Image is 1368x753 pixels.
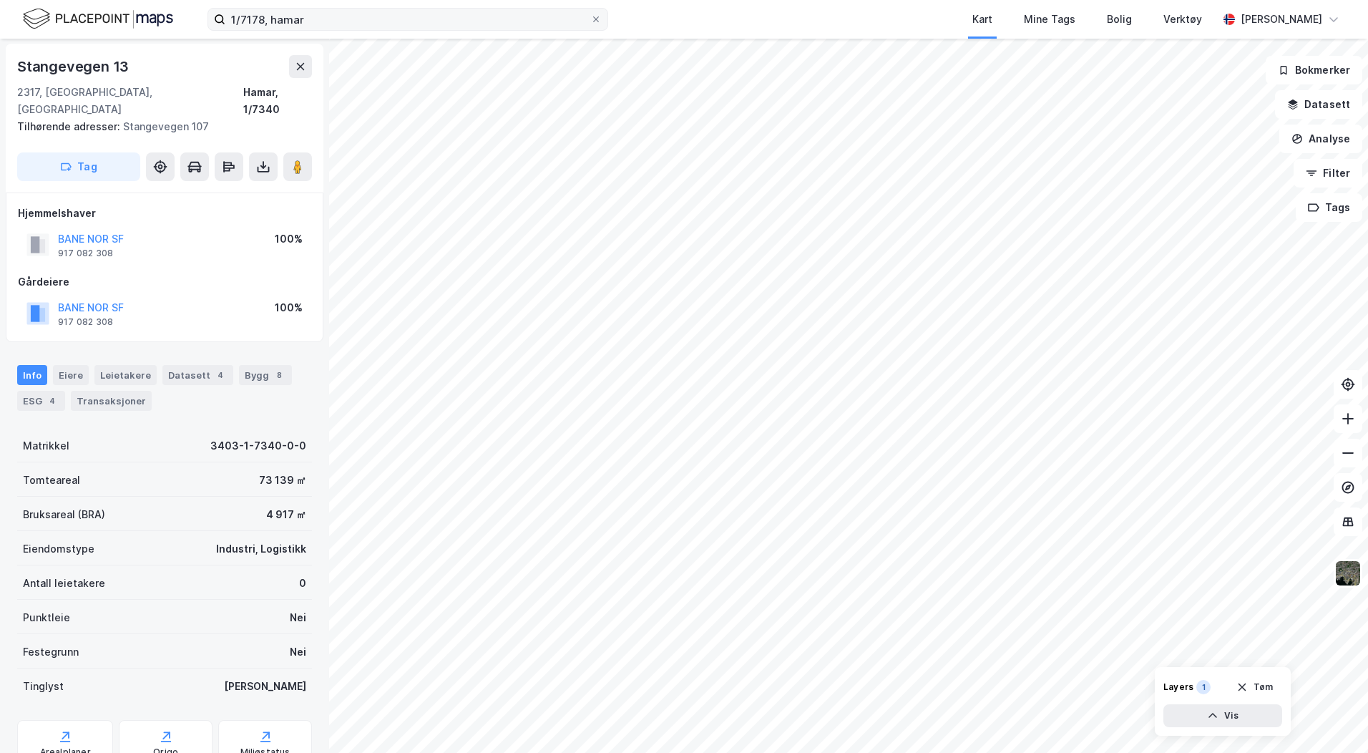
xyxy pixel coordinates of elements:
[23,609,70,626] div: Punktleie
[17,152,140,181] button: Tag
[290,609,306,626] div: Nei
[23,6,173,31] img: logo.f888ab2527a4732fd821a326f86c7f29.svg
[94,365,157,385] div: Leietakere
[45,394,59,408] div: 4
[1334,560,1362,587] img: 9k=
[266,506,306,523] div: 4 917 ㎡
[1266,56,1362,84] button: Bokmerker
[23,678,64,695] div: Tinglyst
[239,365,292,385] div: Bygg
[23,575,105,592] div: Antall leietakere
[216,540,306,558] div: Industri, Logistikk
[1024,11,1075,28] div: Mine Tags
[23,437,69,455] div: Matrikkel
[18,205,311,222] div: Hjemmelshaver
[213,368,228,382] div: 4
[299,575,306,592] div: 0
[1163,681,1193,693] div: Layers
[1227,676,1282,699] button: Tøm
[1296,193,1362,222] button: Tags
[1296,684,1368,753] div: Kontrollprogram for chat
[225,9,590,30] input: Søk på adresse, matrikkel, gårdeiere, leietakere eller personer
[17,55,132,78] div: Stangevegen 13
[210,437,306,455] div: 3403-1-7340-0-0
[1294,159,1362,188] button: Filter
[275,299,303,316] div: 100%
[1107,11,1132,28] div: Bolig
[1275,90,1362,119] button: Datasett
[1163,11,1202,28] div: Verktøy
[17,120,123,132] span: Tilhørende adresser:
[275,230,303,248] div: 100%
[1296,684,1368,753] iframe: Chat Widget
[23,643,79,661] div: Festegrunn
[23,506,105,523] div: Bruksareal (BRA)
[17,84,243,118] div: 2317, [GEOGRAPHIC_DATA], [GEOGRAPHIC_DATA]
[1196,680,1211,694] div: 1
[224,678,306,695] div: [PERSON_NAME]
[58,316,113,328] div: 917 082 308
[162,365,233,385] div: Datasett
[1241,11,1322,28] div: [PERSON_NAME]
[272,368,286,382] div: 8
[53,365,89,385] div: Eiere
[243,84,312,118] div: Hamar, 1/7340
[1279,125,1362,153] button: Analyse
[23,472,80,489] div: Tomteareal
[259,472,306,489] div: 73 139 ㎡
[58,248,113,259] div: 917 082 308
[1163,704,1282,727] button: Vis
[972,11,992,28] div: Kart
[17,365,47,385] div: Info
[18,273,311,291] div: Gårdeiere
[23,540,94,558] div: Eiendomstype
[17,391,65,411] div: ESG
[71,391,152,411] div: Transaksjoner
[17,118,301,135] div: Stangevegen 107
[290,643,306,661] div: Nei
